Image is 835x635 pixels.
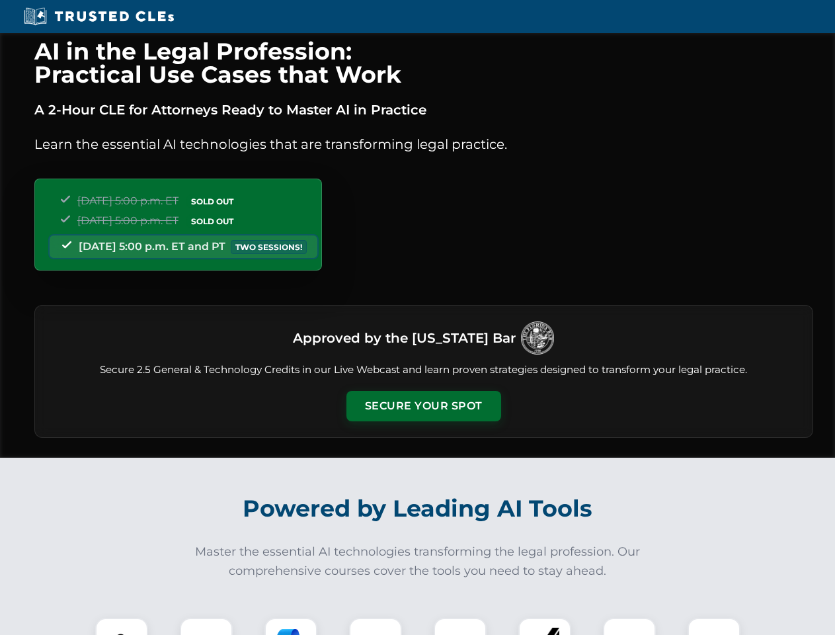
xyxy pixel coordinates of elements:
span: [DATE] 5:00 p.m. ET [77,194,179,207]
h3: Approved by the [US_STATE] Bar [293,326,516,350]
img: Trusted CLEs [20,7,178,26]
span: SOLD OUT [186,214,238,228]
button: Secure Your Spot [346,391,501,421]
h1: AI in the Legal Profession: Practical Use Cases that Work [34,40,813,86]
p: Secure 2.5 General & Technology Credits in our Live Webcast and learn proven strategies designed ... [51,362,797,378]
span: [DATE] 5:00 p.m. ET [77,214,179,227]
img: Logo [521,321,554,355]
p: A 2-Hour CLE for Attorneys Ready to Master AI in Practice [34,99,813,120]
h2: Powered by Leading AI Tools [52,486,784,532]
p: Learn the essential AI technologies that are transforming legal practice. [34,134,813,155]
p: Master the essential AI technologies transforming the legal profession. Our comprehensive courses... [186,542,649,581]
span: SOLD OUT [186,194,238,208]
